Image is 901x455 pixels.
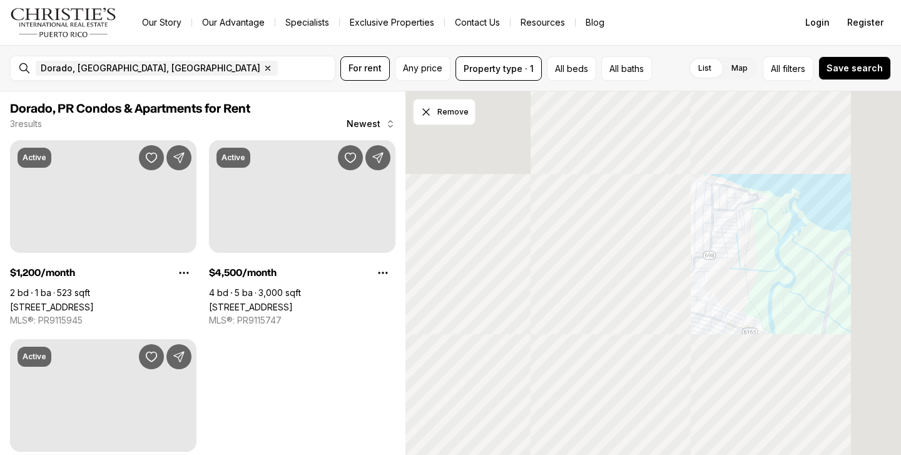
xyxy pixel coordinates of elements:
span: Login [805,18,830,28]
button: Save search [818,56,891,80]
a: Specialists [275,14,339,31]
a: 693 VILLAS DE GOLF OESTE #135, DORADO PR, 00646 [209,302,293,312]
span: Dorado, [GEOGRAPHIC_DATA], [GEOGRAPHIC_DATA] [41,63,260,73]
p: Active [23,352,46,362]
button: All baths [601,56,652,81]
span: Newest [347,119,380,129]
button: Newest [339,111,403,136]
span: Any price [403,63,442,73]
button: Save Property: Calle 13 CALLE 13 #117E- #3 [139,145,164,170]
span: Save search [827,63,883,73]
button: For rent [340,56,390,81]
span: All [771,62,780,75]
button: Register [840,10,891,35]
button: Contact Us [445,14,510,31]
button: Any price [395,56,450,81]
button: Property options [171,260,196,285]
p: Active [221,153,245,163]
span: Register [847,18,883,28]
button: Login [798,10,837,35]
img: logo [10,8,117,38]
a: Blog [576,14,614,31]
a: Calle 13 CALLE 13 #117E- #3, DORADO PR, 00646 [10,302,94,312]
label: List [688,57,721,79]
button: Dismiss drawing [413,99,476,125]
button: Allfilters [763,56,813,81]
label: Map [721,57,758,79]
button: Property options [370,260,395,285]
a: Resources [511,14,575,31]
button: All beds [547,56,596,81]
button: Share Property [365,145,390,170]
button: Save Property: 693 VILLAS DE GOLF OESTE #135 [338,145,363,170]
p: Active [23,153,46,163]
span: Dorado, PR Condos & Apartments for Rent [10,103,250,115]
button: Share Property [166,145,191,170]
span: For rent [349,63,382,73]
a: Our Advantage [192,14,275,31]
a: Our Story [132,14,191,31]
button: Property type · 1 [456,56,542,81]
a: Exclusive Properties [340,14,444,31]
span: filters [783,62,805,75]
button: Save Property: 101 OCEAN VILLAS [139,344,164,369]
button: Share Property [166,344,191,369]
p: 3 results [10,119,42,129]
